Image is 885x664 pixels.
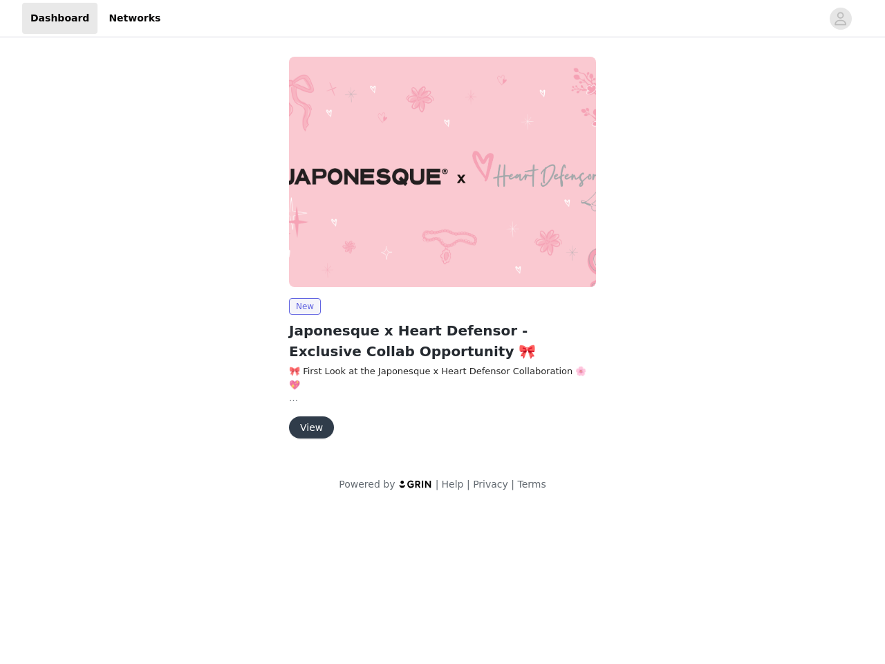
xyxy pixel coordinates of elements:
a: Privacy [473,479,508,490]
span: Powered by [339,479,395,490]
span: New [289,298,321,315]
span: | [436,479,439,490]
span: | [511,479,514,490]
img: Japonesque [289,57,596,287]
h2: Japonesque x Heart Defensor - Exclusive Collab Opportunity 🎀 [289,320,596,362]
button: View [289,416,334,439]
div: avatar [834,8,847,30]
a: View [289,423,334,433]
a: Help [442,479,464,490]
h3: 🎀 First Look at the Japonesque x Heart Defensor Collaboration 🌸💖 [289,365,596,391]
a: Dashboard [22,3,97,34]
span: | [467,479,470,490]
a: Networks [100,3,169,34]
img: logo [398,479,433,488]
a: Terms [517,479,546,490]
